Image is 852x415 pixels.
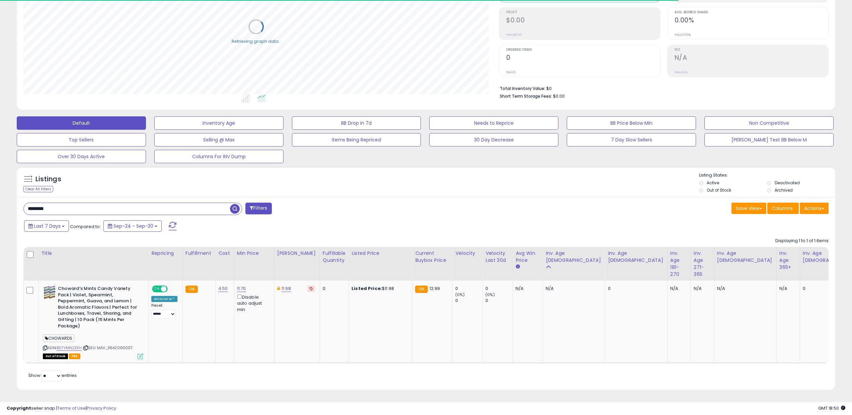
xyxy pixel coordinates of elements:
[455,286,482,292] div: 0
[699,172,835,179] p: Listing States:
[57,345,82,351] a: B07VMN2ZKH
[58,286,139,331] b: Choward's Mints Candy Variety Pack | Violet, Spearmint, Peppermint, Guava, and Lemon | Bold Aroma...
[567,116,696,130] button: BB Price Below Min
[767,203,799,214] button: Columns
[43,334,74,342] span: CHOWARDS
[546,250,602,264] div: Inv. Age [DEMOGRAPHIC_DATA]
[185,286,198,293] small: FBA
[151,296,177,302] div: Amazon AI *
[218,285,228,292] a: 4.50
[57,405,86,411] a: Terms of Use
[292,116,421,130] button: BB Drop in 7d
[707,187,731,193] label: Out of Stock
[772,205,793,212] span: Columns
[455,250,480,257] div: Velocity
[506,70,516,74] small: Prev: 0
[292,133,421,146] button: Items Being Repriced
[43,353,68,359] span: All listings that are currently out of stock and unavailable for purchase on Amazon
[430,285,440,292] span: 12.99
[506,48,660,52] span: Ordered Items
[506,11,660,14] span: Profit
[717,250,774,264] div: Inv. Age [DEMOGRAPHIC_DATA]
[704,133,834,146] button: [PERSON_NAME] Test BB Below M
[506,16,660,25] h2: $0.00
[485,286,513,292] div: 0
[516,264,520,270] small: Avg Win Price.
[516,286,538,292] div: N/A
[113,223,153,229] span: Sep-24 - Sep-30
[17,116,146,130] button: Default
[717,286,771,292] div: N/A
[818,405,845,411] span: 2025-10-8 18:50 GMT
[167,286,177,292] span: OFF
[151,250,180,257] div: Repricing
[151,303,177,318] div: Preset:
[41,250,146,257] div: Title
[35,175,61,184] h5: Listings
[154,150,284,163] button: Columns For INV Dump
[237,285,246,292] a: 11.70
[455,298,482,304] div: 0
[7,405,31,411] strong: Copyright
[675,70,688,74] small: Prev: N/A
[500,84,824,92] li: $0
[707,180,719,186] label: Active
[415,250,450,264] div: Current Buybox Price
[237,293,269,313] div: Disable auto adjust min
[218,250,231,257] div: Cost
[282,285,291,292] a: 11.98
[17,133,146,146] button: Top Sellers
[516,250,540,264] div: Avg Win Price
[567,133,696,146] button: 7 Day Slow Sellers
[28,372,77,379] span: Show: entries
[237,250,272,257] div: Min Price
[500,93,552,99] b: Short Term Storage Fees:
[429,133,558,146] button: 30 Day Decrease
[553,93,565,99] span: $0.00
[675,11,828,14] span: Avg. Buybox Share
[670,286,686,292] div: N/A
[154,116,284,130] button: Inventory Age
[779,286,795,292] div: N/A
[70,223,101,230] span: Compared to:
[546,286,600,292] div: N/A
[775,180,800,186] label: Deactivated
[731,203,766,214] button: Save View
[153,286,161,292] span: ON
[103,220,162,232] button: Sep-24 - Sep-30
[323,250,346,264] div: Fulfillable Quantity
[245,203,272,214] button: Filters
[154,133,284,146] button: Selling @ Max
[779,250,797,271] div: Inv. Age 365+
[17,150,146,163] button: Over 30 Days Active
[675,33,691,37] small: Prev: 0.00%
[43,286,56,299] img: 51tzBm4YtNL._SL40_.jpg
[43,286,143,358] div: ASIN:
[7,405,116,412] div: seller snap | |
[83,345,133,350] span: | SKU: MAV_11642090007
[485,250,510,264] div: Velocity Last 30d
[704,116,834,130] button: Non Competitive
[323,286,343,292] div: 0
[675,16,828,25] h2: 0.00%
[34,223,61,229] span: Last 7 Days
[232,38,281,44] div: Retrieving graph data..
[506,54,660,63] h2: 0
[185,250,213,257] div: Fulfillment
[352,286,407,292] div: $11.98
[500,86,545,91] b: Total Inventory Value:
[485,292,495,297] small: (0%)
[415,286,428,293] small: FBA
[352,285,382,292] b: Listed Price:
[277,250,317,257] div: [PERSON_NAME]
[429,116,558,130] button: Needs to Reprice
[506,33,522,37] small: Prev: $0.00
[694,286,709,292] div: N/A
[675,54,828,63] h2: N/A
[455,292,465,297] small: (0%)
[69,353,80,359] span: FBA
[87,405,116,411] a: Privacy Policy
[608,250,665,264] div: Inv. Age [DEMOGRAPHIC_DATA]
[675,48,828,52] span: ROI
[670,250,688,278] div: Inv. Age 181-270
